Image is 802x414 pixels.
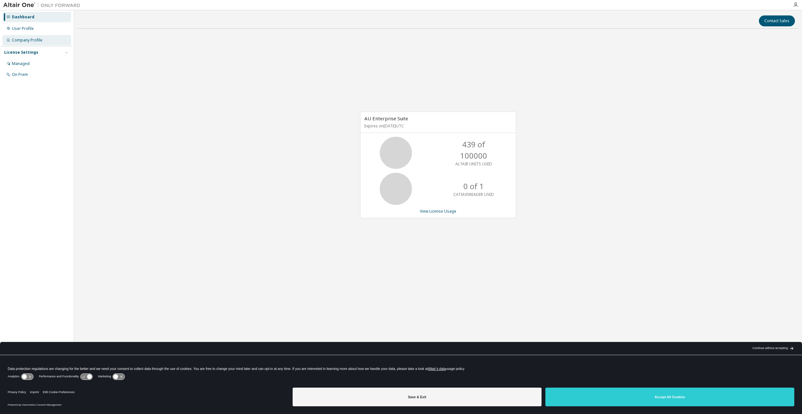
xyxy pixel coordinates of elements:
button: Contact Sales [759,15,795,26]
div: Dashboard [12,14,34,20]
a: View License Usage [420,208,456,214]
div: License Settings [4,50,38,55]
span: AU Enterprise Suite [364,115,408,122]
p: CATIAV5READER USED [453,192,494,197]
p: ALTAIR UNITS USED [455,161,492,167]
div: Company Profile [12,38,42,43]
div: On Prem [12,72,28,77]
img: Altair One [3,2,84,8]
div: User Profile [12,26,34,31]
div: Managed [12,61,30,66]
p: 0 of 1 [463,181,484,192]
p: Expires on [DATE] UTC [364,123,510,129]
p: 439 of 100000 [448,139,499,161]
